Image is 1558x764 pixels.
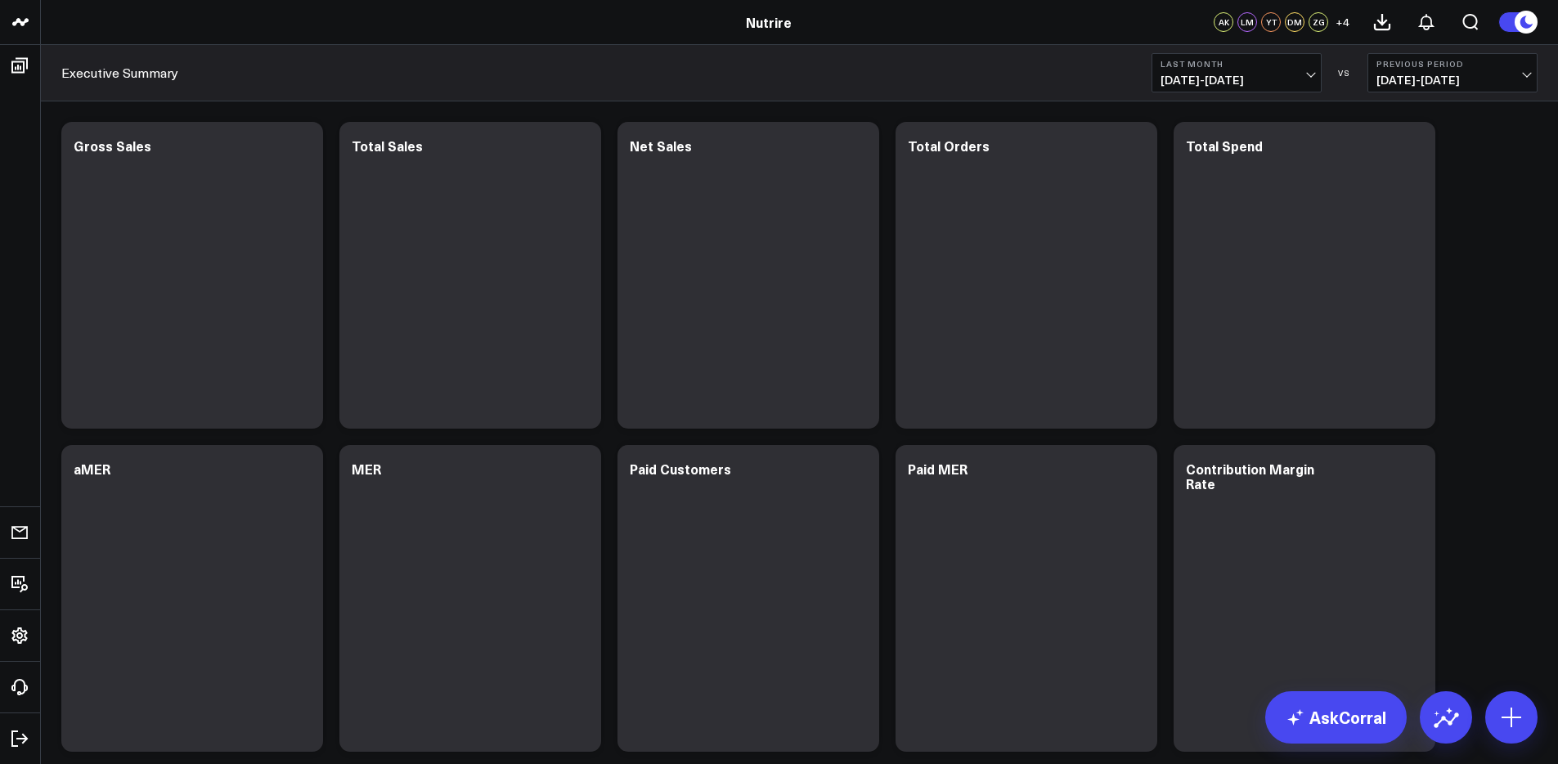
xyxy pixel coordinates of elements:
div: Paid Customers [630,460,731,478]
div: aMER [74,460,110,478]
button: Previous Period[DATE]-[DATE] [1367,53,1538,92]
div: Contribution Margin Rate [1186,460,1314,492]
div: Paid MER [908,460,968,478]
div: ZG [1309,12,1328,32]
span: + 4 [1336,16,1349,28]
button: +4 [1332,12,1352,32]
div: YT [1261,12,1281,32]
div: Net Sales [630,137,692,155]
div: LM [1237,12,1257,32]
b: Previous Period [1376,59,1529,69]
button: Last Month[DATE]-[DATE] [1152,53,1322,92]
div: MER [352,460,381,478]
span: [DATE] - [DATE] [1376,74,1529,87]
a: Nutrire [746,13,792,31]
div: Total Orders [908,137,990,155]
div: Total Spend [1186,137,1263,155]
a: Executive Summary [61,64,178,82]
div: VS [1330,68,1359,78]
div: AK [1214,12,1233,32]
span: [DATE] - [DATE] [1161,74,1313,87]
a: AskCorral [1265,691,1407,744]
div: DM [1285,12,1304,32]
b: Last Month [1161,59,1313,69]
div: Total Sales [352,137,423,155]
div: Gross Sales [74,137,151,155]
